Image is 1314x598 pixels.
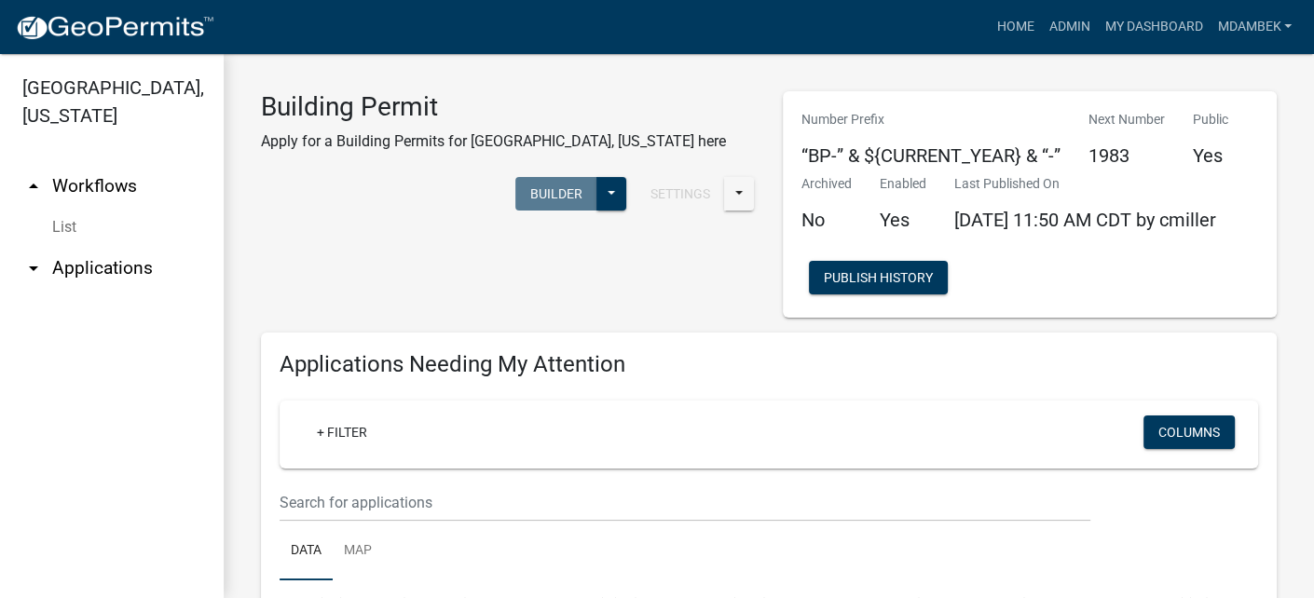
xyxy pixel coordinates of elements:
[1210,9,1299,45] a: mdambek
[1088,144,1165,167] h5: 1983
[280,483,1090,522] input: Search for applications
[302,415,382,449] a: + Filter
[333,522,383,581] a: Map
[280,351,1258,378] h4: Applications Needing My Attention
[1193,110,1228,129] p: Public
[1041,9,1097,45] a: Admin
[954,209,1216,231] span: [DATE] 11:50 AM CDT by cmiller
[1088,110,1165,129] p: Next Number
[809,272,948,287] wm-modal-confirm: Workflow Publish History
[801,110,1061,129] p: Number Prefix
[1193,144,1228,167] h5: Yes
[1097,9,1210,45] a: My Dashboard
[989,9,1041,45] a: Home
[261,130,726,153] p: Apply for a Building Permits for [GEOGRAPHIC_DATA], [US_STATE] here
[1143,415,1235,449] button: Columns
[801,174,852,194] p: Archived
[954,174,1216,194] p: Last Published On
[280,522,333,581] a: Data
[515,177,597,211] button: Builder
[22,257,45,279] i: arrow_drop_down
[880,174,926,194] p: Enabled
[880,209,926,231] h5: Yes
[22,175,45,197] i: arrow_drop_up
[801,144,1061,167] h5: “BP-” & ${CURRENT_YEAR} & “-”
[636,177,725,211] button: Settings
[809,261,948,294] button: Publish History
[801,209,852,231] h5: No
[261,91,726,123] h3: Building Permit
